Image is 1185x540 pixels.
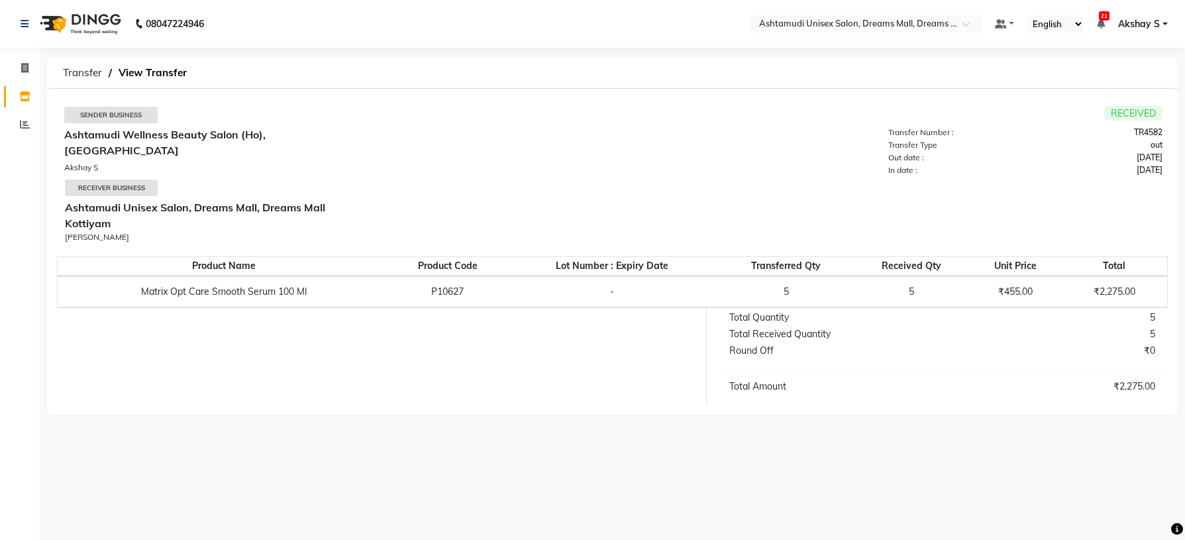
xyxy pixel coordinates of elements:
div: 5 [942,327,1165,341]
span: Akshay S [1118,17,1160,31]
div: [DATE] [1025,164,1170,176]
b: Ashtamudi Unisex Salon, Dreams Mall, Dreams Mall Kottiyam [65,201,325,230]
span: View Transfer [112,61,193,85]
a: 21 [1097,18,1105,30]
div: Total Received Quantity [719,327,943,341]
div: Total Quantity [719,311,943,325]
div: 5 [942,311,1165,325]
td: - [506,276,719,307]
th: Product Name [58,256,389,276]
div: Receiver Business [65,180,158,196]
th: Lot Number : Expiry Date [506,256,719,276]
div: Round Off [719,344,943,358]
td: Matrix Opt Care Smooth Serum 100 Ml [58,276,389,307]
th: Unit Price [970,256,1062,276]
div: Transfer Number : [880,127,1025,138]
div: Sender Business [64,107,158,123]
td: ₹2,275.00 [1062,276,1167,307]
div: In date : [880,164,1025,176]
td: 5 [853,276,970,307]
div: Out date : [880,152,1025,164]
th: Transferred Qty [719,256,853,276]
span: Transfer [56,61,109,85]
span: RECEIVED [1104,106,1162,121]
div: [DATE] [1025,152,1170,164]
b: Ashtamudi Wellness Beauty Salon (Ho), [GEOGRAPHIC_DATA] [64,128,266,157]
span: 21 [1099,11,1109,21]
div: ₹2,275.00 [942,380,1165,394]
div: ₹0 [942,344,1165,358]
b: 08047224946 [146,5,204,42]
td: P10627 [389,276,506,307]
div: Transfer Type [880,139,1025,151]
th: Received Qty [853,256,970,276]
div: TR4582 [1025,127,1170,138]
img: logo [34,5,125,42]
div: [PERSON_NAME] [65,231,611,243]
th: Product Code [389,256,506,276]
div: Total Amount [719,380,943,394]
div: out [1025,139,1170,151]
th: Total [1062,256,1167,276]
div: Akshay S [64,162,612,174]
td: ₹455.00 [970,276,1062,307]
td: 5 [719,276,853,307]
